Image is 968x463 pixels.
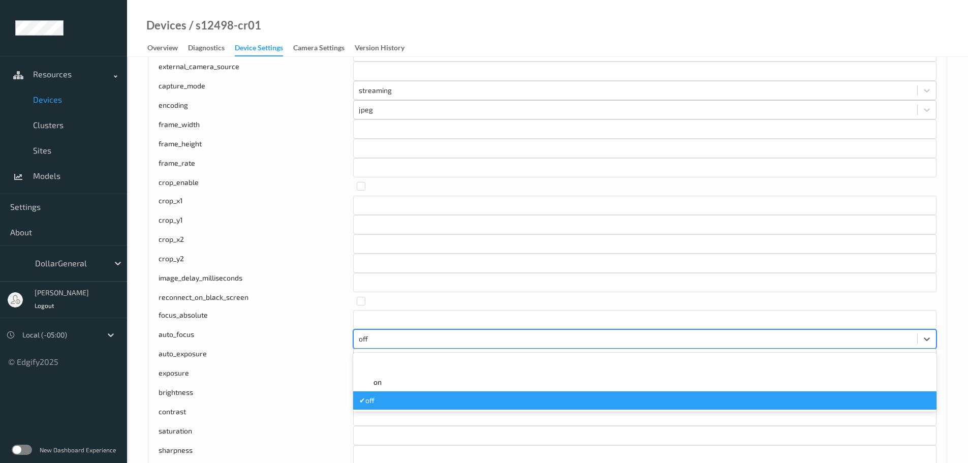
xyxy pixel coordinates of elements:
div: reconnect_on_black_screen [159,292,350,311]
span: on [373,377,382,387]
div: / s12498-cr01 [186,20,261,30]
a: Devices [146,20,186,30]
a: Version History [355,41,415,55]
div: image_delay_milliseconds [159,273,353,292]
div: crop_x2 [159,234,353,254]
div: Version History [355,43,404,55]
a: Camera Settings [293,41,355,55]
a: Device Settings [235,41,293,56]
div: encoding [159,100,353,119]
div: external_camera_source [159,61,353,81]
div: exposure [159,368,353,387]
div: auto_focus [159,329,353,349]
span: off [365,395,374,406]
div: Diagnostics [188,43,225,55]
div: frame_width [159,119,353,139]
span: ✔ [359,395,365,406]
div: crop_enable [159,177,350,196]
div: frame_rate [159,158,353,177]
a: Diagnostics [188,41,235,55]
div: capture_mode [159,81,353,100]
div: crop_y1 [159,215,353,234]
div: auto_exposure [159,349,353,368]
div: Device Settings [235,43,283,56]
div: brightness [159,387,353,407]
a: Overview [147,41,188,55]
div: crop_x1 [159,196,353,215]
div: frame_height [159,139,353,158]
div: crop_y2 [159,254,353,273]
div: saturation [159,426,353,445]
div: Overview [147,43,178,55]
div: Camera Settings [293,43,345,55]
div: contrast [159,407,353,426]
div: focus_absolute [159,310,353,329]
